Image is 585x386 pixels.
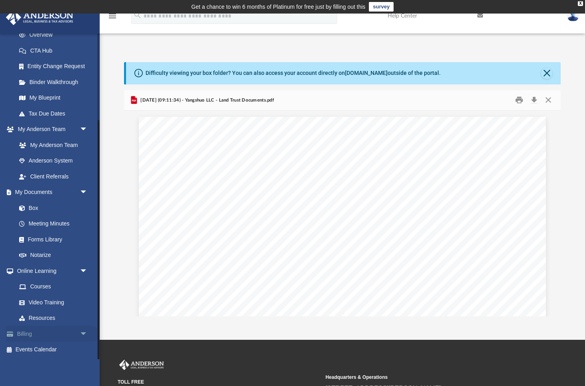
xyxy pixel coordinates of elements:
span: arrow_drop_down [80,326,96,342]
button: Close [541,94,555,106]
a: Entity Change Request [11,59,100,74]
a: [DOMAIN_NAME] [345,70,388,76]
small: Headquarters & Operations [325,374,528,381]
a: My Anderson Teamarrow_drop_down [6,121,96,137]
i: menu [108,11,117,21]
a: Anderson System [11,153,96,169]
img: User Pic [567,10,579,22]
div: File preview [124,111,561,316]
span: arrow_drop_down [80,184,96,201]
a: Meeting Minutes [11,216,96,232]
i: search [133,11,142,20]
div: Difficulty viewing your box folder? You can also access your account directly on outside of the p... [146,69,441,77]
a: Notarize [11,247,96,263]
img: Anderson Advisors Platinum Portal [118,360,165,370]
button: Download [527,94,541,106]
a: My Blueprint [11,90,96,106]
a: Courses [11,279,96,295]
a: Overview [11,27,100,43]
a: Resources [11,310,96,326]
a: Billingarrow_drop_down [6,326,100,342]
a: Events Calendar [6,342,100,358]
a: survey [369,2,394,12]
img: Anderson Advisors Platinum Portal [4,10,76,25]
div: close [578,1,583,6]
div: Get a chance to win 6 months of Platinum for free just by filling out this [191,2,366,12]
a: Tax Due Dates [11,106,100,121]
button: Close [541,68,552,79]
span: [DATE] (09:11:34) - Yangshuo LLC - Land Trust Documents.pdf [139,97,274,104]
button: Print [511,94,527,106]
a: My Documentsarrow_drop_down [6,184,96,200]
a: Forms Library [11,231,92,247]
div: Document Viewer [124,111,561,316]
a: My Anderson Team [11,137,92,153]
span: arrow_drop_down [80,263,96,279]
a: Online Learningarrow_drop_down [6,263,96,279]
a: CTA Hub [11,43,100,59]
a: Binder Walkthrough [11,74,100,90]
small: TOLL FREE [118,378,320,386]
div: Preview [124,90,561,317]
span: arrow_drop_down [80,121,96,138]
a: Box [11,200,92,216]
a: menu [108,15,117,21]
a: Video Training [11,294,92,310]
a: Client Referrals [11,169,96,184]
